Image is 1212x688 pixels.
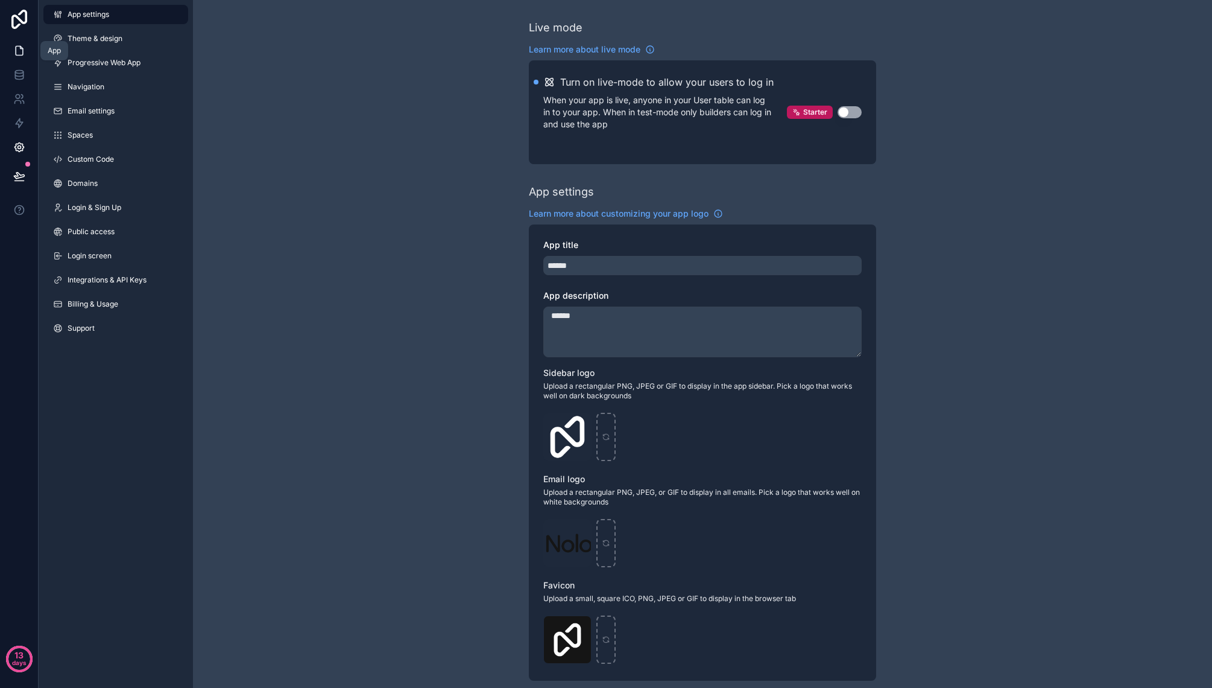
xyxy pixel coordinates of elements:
[43,174,188,193] a: Domains
[43,53,188,72] a: Progressive Web App
[543,94,787,130] p: When your app is live, anyone in your User table can log in to your app. When in test-mode only b...
[43,295,188,314] a: Billing & Usage
[543,488,862,507] span: Upload a rectangular PNG, JPEG, or GIF to display in all emails. Pick a logo that works well on w...
[43,5,188,24] a: App settings
[43,29,188,48] a: Theme & design
[543,290,608,301] span: App description
[68,106,115,116] span: Email settings
[529,43,640,56] span: Learn more about live mode
[14,649,24,661] p: 13
[43,150,188,169] a: Custom Code
[68,34,122,43] span: Theme & design
[43,270,188,290] a: Integrations & API Keys
[43,222,188,241] a: Public access
[68,203,121,212] span: Login & Sign Up
[12,654,27,671] p: days
[43,319,188,338] a: Support
[68,10,109,19] span: App settings
[43,101,188,121] a: Email settings
[529,19,582,36] div: Live mode
[68,130,93,140] span: Spaces
[48,46,61,56] div: App
[803,107,827,117] span: Starter
[543,368,595,378] span: Sidebar logo
[68,275,147,285] span: Integrations & API Keys
[543,381,862,401] span: Upload a rectangular PNG, JPEG or GIF to display in the app sidebar. Pick a logo that works well ...
[529,43,655,56] a: Learn more about live mode
[68,154,114,164] span: Custom Code
[68,323,95,333] span: Support
[68,58,140,68] span: Progressive Web App
[529,208,723,220] a: Learn more about customizing your app logo
[68,82,104,92] span: Navigation
[560,75,774,89] h2: Turn on live-mode to allow your users to log in
[529,208,709,220] span: Learn more about customizing your app logo
[68,251,112,261] span: Login screen
[543,240,578,250] span: App title
[68,179,98,188] span: Domains
[43,126,188,145] a: Spaces
[543,594,862,604] span: Upload a small, square ICO, PNG, JPEG or GIF to display in the browser tab
[529,183,594,200] div: App settings
[68,227,115,237] span: Public access
[43,246,188,266] a: Login screen
[543,580,575,590] span: Favicon
[543,474,585,484] span: Email logo
[43,77,188,97] a: Navigation
[68,299,118,309] span: Billing & Usage
[43,198,188,217] a: Login & Sign Up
